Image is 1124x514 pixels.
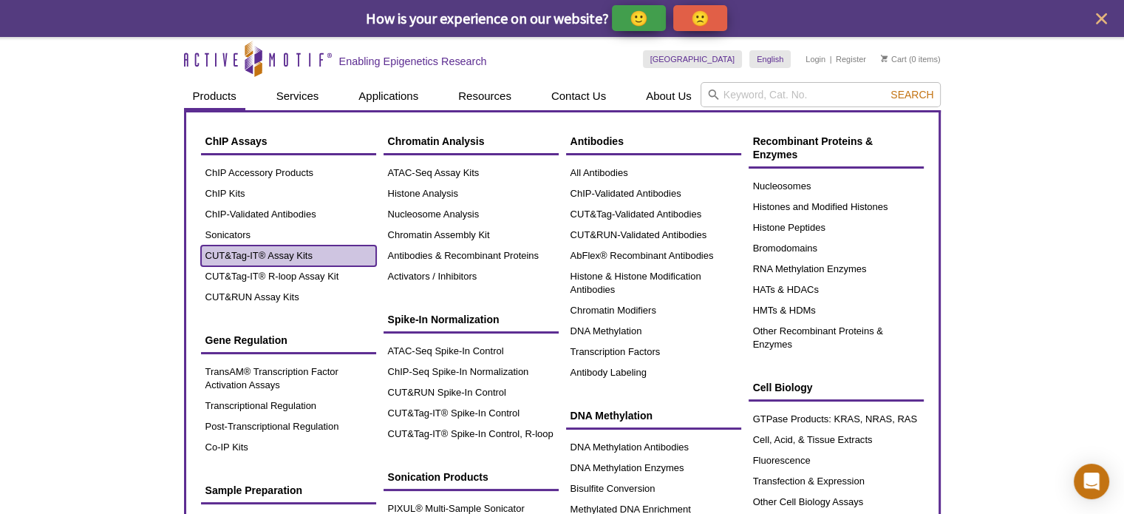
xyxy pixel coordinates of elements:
span: Cell Biology [753,382,813,393]
a: Activators / Inhibitors [384,266,559,287]
a: ChIP Assays [201,127,376,155]
a: Other Recombinant Proteins & Enzymes [749,321,924,355]
a: CUT&RUN Assay Kits [201,287,376,308]
span: Spike-In Normalization [388,314,500,325]
span: Search [890,89,933,101]
a: Sonication Products [384,463,559,491]
a: Cart [881,54,907,64]
button: Search [886,88,938,101]
a: CUT&Tag-IT® Assay Kits [201,246,376,266]
a: Nucleosome Analysis [384,204,559,225]
p: 🙁 [691,9,709,27]
a: CUT&Tag-IT® Spike-In Control, R-loop [384,424,559,444]
a: Services [268,82,328,110]
span: Chromatin Analysis [388,135,485,147]
h2: Enabling Epigenetics Research [339,55,487,68]
a: Spike-In Normalization [384,305,559,334]
a: TransAM® Transcription Factor Activation Assays [201,362,376,396]
div: Open Intercom Messenger [1074,464,1109,499]
a: DNA Methylation [566,321,741,342]
p: 🙂 [630,9,648,27]
input: Keyword, Cat. No. [701,82,941,107]
span: Recombinant Proteins & Enzymes [753,135,873,160]
a: Sonicators [201,225,376,246]
a: CUT&RUN Spike-In Control [384,382,559,403]
a: About Us [637,82,701,110]
a: Chromatin Analysis [384,127,559,155]
a: Gene Regulation [201,326,376,354]
a: HATs & HDACs [749,280,924,300]
a: Chromatin Modifiers [566,300,741,321]
a: Histone Peptides [749,217,924,238]
a: ChIP Kits [201,183,376,204]
li: (0 items) [881,50,941,68]
a: DNA Methylation [566,402,741,430]
a: RNA Methylation Enzymes [749,259,924,280]
a: Antibodies [566,127,741,155]
a: Contact Us [542,82,615,110]
a: Recombinant Proteins & Enzymes [749,127,924,169]
a: Fluorescence [749,450,924,471]
a: ATAC-Seq Spike-In Control [384,341,559,362]
a: English [749,50,791,68]
a: DNA Methylation Enzymes [566,458,741,479]
a: GTPase Products: KRAS, NRAS, RAS [749,409,924,430]
a: CUT&Tag-Validated Antibodies [566,204,741,225]
a: Antibody Labeling [566,362,741,383]
a: Histones and Modified Histones [749,197,924,217]
span: Sample Preparation [205,484,303,496]
a: All Antibodies [566,163,741,183]
a: Histone & Histone Modification Antibodies [566,266,741,300]
a: CUT&Tag-IT® R-loop Assay Kit [201,266,376,287]
a: Co-IP Kits [201,437,376,458]
a: Other Cell Biology Assays [749,492,924,513]
a: Antibodies & Recombinant Proteins [384,246,559,266]
a: HMTs & HDMs [749,300,924,321]
a: Login [805,54,825,64]
a: ChIP-Validated Antibodies [566,183,741,204]
a: ChIP-Validated Antibodies [201,204,376,225]
span: ChIP Assays [205,135,268,147]
span: Sonication Products [388,471,488,483]
a: CUT&RUN-Validated Antibodies [566,225,741,246]
a: Cell Biology [749,373,924,402]
span: DNA Methylation [570,410,653,422]
a: AbFlex® Recombinant Antibodies [566,246,741,266]
a: Histone Analysis [384,183,559,204]
a: Post-Transcriptional Regulation [201,416,376,437]
a: ATAC-Seq Assay Kits [384,163,559,183]
span: How is your experience on our website? [366,9,609,27]
span: Gene Regulation [205,334,287,346]
a: Applications [350,82,427,110]
a: [GEOGRAPHIC_DATA] [643,50,743,68]
a: Transfection & Expression [749,471,924,492]
a: Transcription Factors [566,342,741,362]
a: Bromodomains [749,238,924,259]
li: | [830,50,832,68]
a: ChIP Accessory Products [201,163,376,183]
span: Antibodies [570,135,624,147]
a: DNA Methylation Antibodies [566,437,741,458]
a: Resources [449,82,520,110]
button: close [1092,10,1111,28]
a: Transcriptional Regulation [201,396,376,416]
a: Chromatin Assembly Kit [384,225,559,246]
a: CUT&Tag-IT® Spike-In Control [384,403,559,424]
a: Register [836,54,866,64]
a: ChIP-Seq Spike-In Normalization [384,362,559,382]
a: Nucleosomes [749,176,924,197]
a: Bisulfite Conversion [566,479,741,499]
a: Products [184,82,245,110]
a: Sample Preparation [201,476,376,504]
a: Cell, Acid, & Tissue Extracts [749,430,924,450]
img: Your Cart [881,55,888,62]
